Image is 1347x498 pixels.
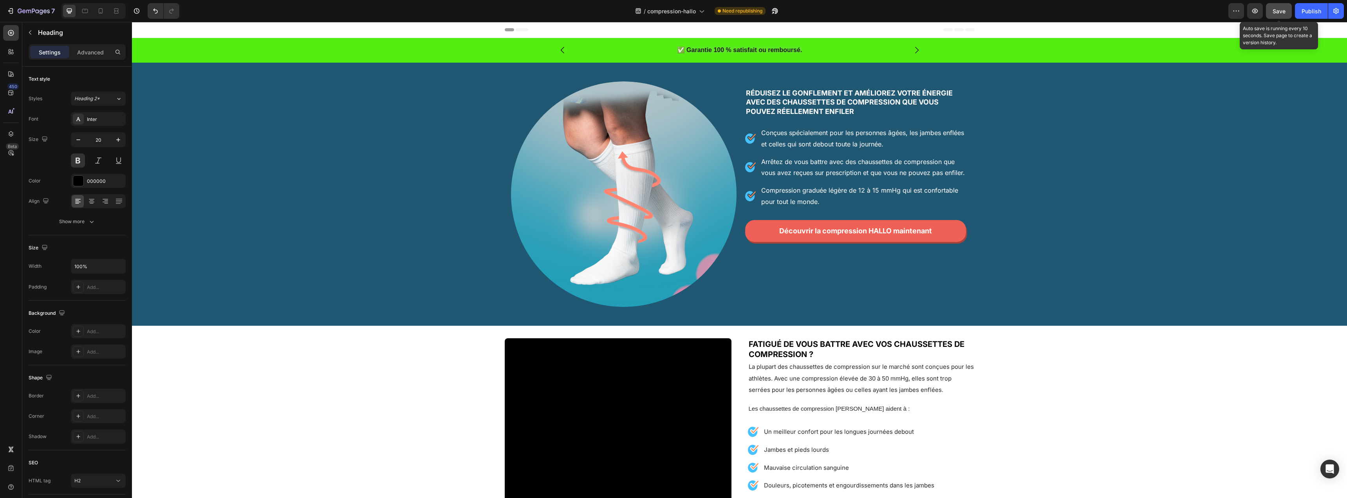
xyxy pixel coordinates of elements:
button: Publish [1295,3,1328,19]
img: gempages_584109555860898373-abd05a55-9d68-4db3-8d1b-df1082154249.svg [616,458,627,469]
div: Add... [87,433,124,440]
span: / [644,7,646,15]
button: 7 [3,3,58,19]
div: Inter [87,116,124,123]
span: Need republishing [722,7,762,14]
strong: ✅ Garantie 100 % satisfait ou remboursé. [545,25,670,31]
div: Add... [87,348,124,355]
p: Arrêtez de vous battre avec des chaussettes de compression que vous avez reçues sur prescription ... [629,134,833,157]
p: Heading [38,28,123,37]
img: gempages_584109555860898373-abd05a55-9d68-4db3-8d1b-df1082154249.svg [613,112,624,122]
p: Settings [39,48,61,56]
div: 000000 [87,178,124,185]
div: Publish [1302,7,1321,15]
div: Align [29,196,51,207]
div: Padding [29,283,47,290]
div: Open Intercom Messenger [1320,460,1339,478]
div: Corner [29,413,44,420]
button: Heading 2* [71,92,126,106]
a: Découvrir la compression HALLO maintenant [613,198,834,220]
div: Color [29,177,41,184]
div: Color [29,328,41,335]
iframe: Design area [132,22,1347,498]
div: Shadow [29,433,47,440]
span: La plupart des chaussettes de compression sur le marché sont conçues pour les athlètes. Avec une ... [617,341,842,372]
button: H2 [71,474,126,488]
div: Beta [6,143,19,150]
div: Width [29,263,42,270]
div: Undo/Redo [148,3,179,19]
div: Add... [87,284,124,291]
img: gempages_584109555860898373-abd05a55-9d68-4db3-8d1b-df1082154249.svg [613,140,624,150]
span: Save [1273,8,1286,14]
p: 7 [51,6,55,16]
img: gempages_584109555860898373-abd05a55-9d68-4db3-8d1b-df1082154249.svg [613,169,624,179]
span: H2 [74,478,81,484]
div: Add... [87,328,124,335]
p: Découvrir la compression HALLO maintenant [647,203,800,215]
div: Image [29,348,42,355]
div: 450 [7,83,19,90]
input: Auto [71,259,125,273]
h2: Réduisez le gonflement et améliorez votre énergie avec des chaussettes de compression que vous po... [613,66,834,95]
div: Shape [29,373,54,383]
p: Advanced [77,48,104,56]
div: Size [29,134,49,145]
div: Background [29,308,67,319]
h2: Fatigué de vous battre avec vos chaussettes de compression ? [616,316,843,338]
span: compression-hallo [647,7,696,15]
img: gempages_584109555860898373-abd05a55-9d68-4db3-8d1b-df1082154249.svg [616,405,627,415]
div: HTML tag [29,477,51,484]
p: Conçues spécialement pour les personnes âgées, les jambes enflées et celles qui sont debout toute... [629,105,833,128]
div: Show more [59,218,96,226]
img: gempages_584109555860898373-abd05a55-9d68-4db3-8d1b-df1082154249.svg [616,423,627,433]
span: Les chaussettes de compression [PERSON_NAME] aident à : [617,383,778,390]
button: Show more [29,215,126,229]
span: Un meilleur confort pour les longues journées debout [632,406,782,413]
img: Groupe_3_copie.png [379,60,605,285]
div: Text style [29,76,50,83]
span: Mauvaise circulation sanguine [632,442,717,449]
div: Styles [29,95,42,102]
div: Add... [87,413,124,420]
button: Save [1266,3,1292,19]
div: Size [29,243,49,253]
p: Compression graduée légère de 12 à 15 mmHg qui est confortable pour tout le monde. [629,163,833,186]
span: Jambes et pieds lourds [632,424,697,431]
div: Font [29,115,38,123]
div: Border [29,392,44,399]
div: SEO [29,459,38,466]
img: gempages_584109555860898373-abd05a55-9d68-4db3-8d1b-df1082154249.svg [616,441,627,451]
div: Add... [87,393,124,400]
span: Heading 2* [74,95,100,102]
span: Douleurs, picotements et engourdissements dans les jambes [632,460,802,467]
button: Carousel Next Arrow [774,17,796,39]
